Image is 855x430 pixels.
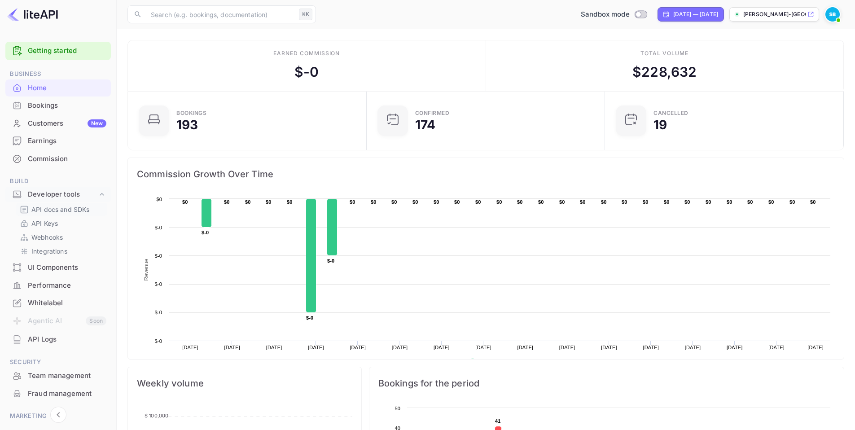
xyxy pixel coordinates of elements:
div: Team management [5,367,111,385]
div: CustomersNew [5,115,111,132]
text: $-0 [155,281,162,287]
span: Commission Growth Over Time [137,167,835,181]
div: Fraud management [5,385,111,403]
p: [PERSON_NAME]-[GEOGRAPHIC_DATA]... [743,10,806,18]
a: API Keys [20,219,104,228]
text: [DATE] [434,345,450,350]
span: Security [5,357,111,367]
text: $0 [496,199,502,205]
text: Revenue [143,259,149,281]
text: $-0 [155,310,162,315]
a: Home [5,79,111,96]
span: Build [5,176,111,186]
a: Getting started [28,46,106,56]
text: $0 [245,199,251,205]
text: $0 [538,199,544,205]
a: API docs and SDKs [20,205,104,214]
text: $0 [768,199,774,205]
text: [DATE] [392,345,408,350]
text: $0 [643,199,649,205]
text: [DATE] [768,345,785,350]
text: 41 [495,418,501,424]
span: Business [5,69,111,79]
text: $0 [517,199,523,205]
a: Webhooks [20,233,104,242]
text: $0 [224,199,230,205]
div: New [88,119,106,127]
text: $0 [810,199,816,205]
div: Bookings [176,110,206,116]
div: Confirmed [415,110,450,116]
div: Switch to Production mode [577,9,650,20]
a: UI Components [5,259,111,276]
div: API Keys [16,217,107,230]
p: Webhooks [31,233,63,242]
a: Commission [5,150,111,167]
text: $0 [156,197,162,202]
text: $0 [454,199,460,205]
text: $0 [475,199,481,205]
a: CustomersNew [5,115,111,132]
text: $0 [622,199,627,205]
div: CANCELLED [653,110,688,116]
text: $0 [706,199,711,205]
div: Developer tools [5,187,111,202]
text: $0 [747,199,753,205]
div: ⌘K [299,9,312,20]
span: Weekly volume [137,376,352,391]
p: API docs and SDKs [31,205,90,214]
text: $0 [287,199,293,205]
a: Bookings [5,97,111,114]
text: [DATE] [643,345,659,350]
a: Whitelabel [5,294,111,311]
div: Integrations [16,245,107,258]
p: API Keys [31,219,58,228]
text: $0 [434,199,439,205]
text: $0 [559,199,565,205]
text: $-0 [202,230,209,235]
p: Integrations [31,246,67,256]
div: $ 228,632 [632,62,697,82]
div: UI Components [28,263,106,273]
div: Earnings [5,132,111,150]
text: $-0 [306,315,313,320]
text: [DATE] [685,345,701,350]
text: Revenue [478,359,501,365]
text: $-0 [155,225,162,230]
text: $0 [371,199,377,205]
img: Srikant Bandaru [825,7,840,22]
text: [DATE] [727,345,743,350]
text: $-0 [155,338,162,344]
text: [DATE] [475,345,491,350]
text: [DATE] [517,345,534,350]
text: [DATE] [350,345,366,350]
a: Integrations [20,246,104,256]
text: [DATE] [308,345,324,350]
div: Developer tools [28,189,97,200]
div: Performance [28,281,106,291]
div: API docs and SDKs [16,203,107,216]
div: Fraud management [28,389,106,399]
button: Collapse navigation [50,407,66,423]
text: $0 [580,199,586,205]
div: [DATE] — [DATE] [673,10,718,18]
text: $0 [664,199,670,205]
span: Sandbox mode [581,9,630,20]
div: Home [28,83,106,93]
text: $0 [412,199,418,205]
div: Click to change the date range period [658,7,724,22]
text: $-0 [327,258,334,263]
div: Whitelabel [28,298,106,308]
div: Customers [28,118,106,129]
img: LiteAPI logo [7,7,58,22]
text: [DATE] [182,345,198,350]
text: $0 [789,199,795,205]
text: [DATE] [266,345,282,350]
text: $-0 [155,253,162,259]
div: Commission [28,154,106,164]
text: $0 [601,199,607,205]
text: $0 [266,199,272,205]
text: $0 [350,199,355,205]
